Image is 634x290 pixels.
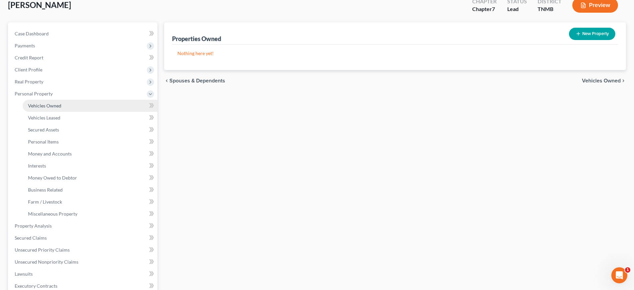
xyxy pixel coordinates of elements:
[15,235,47,241] span: Secured Claims
[582,78,621,83] span: Vehicles Owned
[9,52,157,64] a: Credit Report
[23,124,157,136] a: Secured Assets
[9,244,157,256] a: Unsecured Priority Claims
[23,148,157,160] a: Money and Accounts
[538,5,562,13] div: TNMB
[28,103,61,108] span: Vehicles Owned
[28,163,46,169] span: Interests
[15,223,52,229] span: Property Analysis
[492,6,495,12] span: 7
[23,196,157,208] a: Farm / Livestock
[15,247,70,253] span: Unsecured Priority Claims
[28,151,72,157] span: Money and Accounts
[28,127,59,132] span: Secured Assets
[15,79,43,84] span: Real Property
[172,35,221,43] div: Properties Owned
[15,259,78,265] span: Unsecured Nonpriority Claims
[28,199,62,205] span: Farm / Livestock
[15,91,53,96] span: Personal Property
[472,5,497,13] div: Chapter
[23,208,157,220] a: Miscellaneous Property
[9,232,157,244] a: Secured Claims
[9,268,157,280] a: Lawsuits
[28,187,63,193] span: Business Related
[23,184,157,196] a: Business Related
[507,5,527,13] div: Lead
[23,160,157,172] a: Interests
[28,115,60,120] span: Vehicles Leased
[9,220,157,232] a: Property Analysis
[15,43,35,48] span: Payments
[28,175,77,181] span: Money Owed to Debtor
[9,256,157,268] a: Unsecured Nonpriority Claims
[164,78,169,83] i: chevron_left
[621,78,626,83] i: chevron_right
[625,267,630,273] span: 1
[9,28,157,40] a: Case Dashboard
[15,55,43,60] span: Credit Report
[23,136,157,148] a: Personal Items
[611,267,627,283] iframe: Intercom live chat
[28,211,77,217] span: Miscellaneous Property
[23,112,157,124] a: Vehicles Leased
[15,271,33,277] span: Lawsuits
[28,139,59,144] span: Personal Items
[582,78,626,83] button: Vehicles Owned chevron_right
[569,28,615,40] button: New Property
[169,78,225,83] span: Spouses & Dependents
[15,283,57,289] span: Executory Contracts
[177,50,613,57] p: Nothing here yet!
[15,31,49,36] span: Case Dashboard
[15,67,42,72] span: Client Profile
[23,100,157,112] a: Vehicles Owned
[164,78,225,83] button: chevron_left Spouses & Dependents
[23,172,157,184] a: Money Owed to Debtor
